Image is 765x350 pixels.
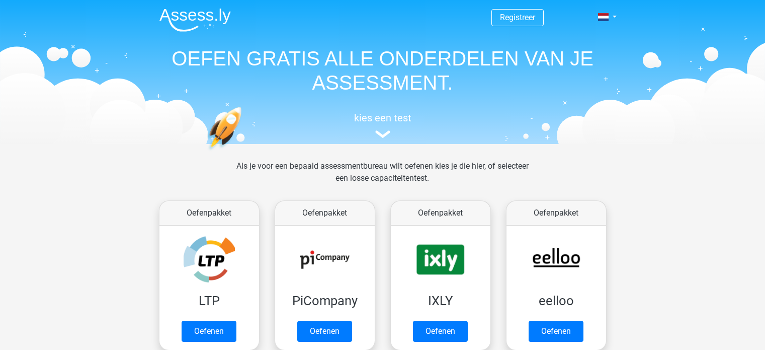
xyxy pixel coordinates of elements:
a: Registreer [500,13,535,22]
img: assessment [375,130,390,138]
div: Als je voor een bepaald assessmentbureau wilt oefenen kies je die hier, of selecteer een losse ca... [228,160,537,196]
a: Oefenen [297,321,352,342]
h5: kies een test [151,112,614,124]
a: kies een test [151,112,614,138]
h1: OEFEN GRATIS ALLE ONDERDELEN VAN JE ASSESSMENT. [151,46,614,95]
a: Oefenen [413,321,468,342]
img: Assessly [159,8,231,32]
img: oefenen [207,107,281,198]
a: Oefenen [529,321,583,342]
a: Oefenen [182,321,236,342]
